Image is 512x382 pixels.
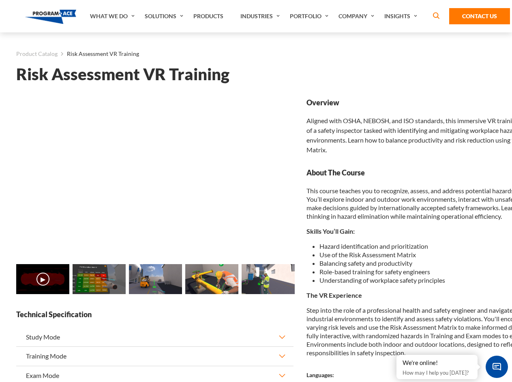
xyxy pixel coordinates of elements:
[129,264,182,294] img: Risk Assessment VR Training - Preview 2
[403,359,471,367] div: We're online!
[16,49,58,59] a: Product Catalog
[16,309,293,320] strong: Technical Specification
[16,328,293,346] button: Study Mode
[306,371,334,378] strong: Languages:
[403,368,471,378] p: How may I help you [DATE]?
[25,10,77,24] img: Program-Ace
[73,264,126,294] img: Risk Assessment VR Training - Preview 1
[16,264,69,294] img: Risk Assessment VR Training - Video 0
[16,347,293,365] button: Training Mode
[185,264,238,294] img: Risk Assessment VR Training - Preview 3
[58,49,139,59] li: Risk Assessment VR Training
[486,356,508,378] span: Chat Widget
[242,264,295,294] img: Risk Assessment VR Training - Preview 4
[36,273,49,286] button: ▶
[16,98,293,254] iframe: Risk Assessment VR Training - Video 0
[449,8,510,24] a: Contact Us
